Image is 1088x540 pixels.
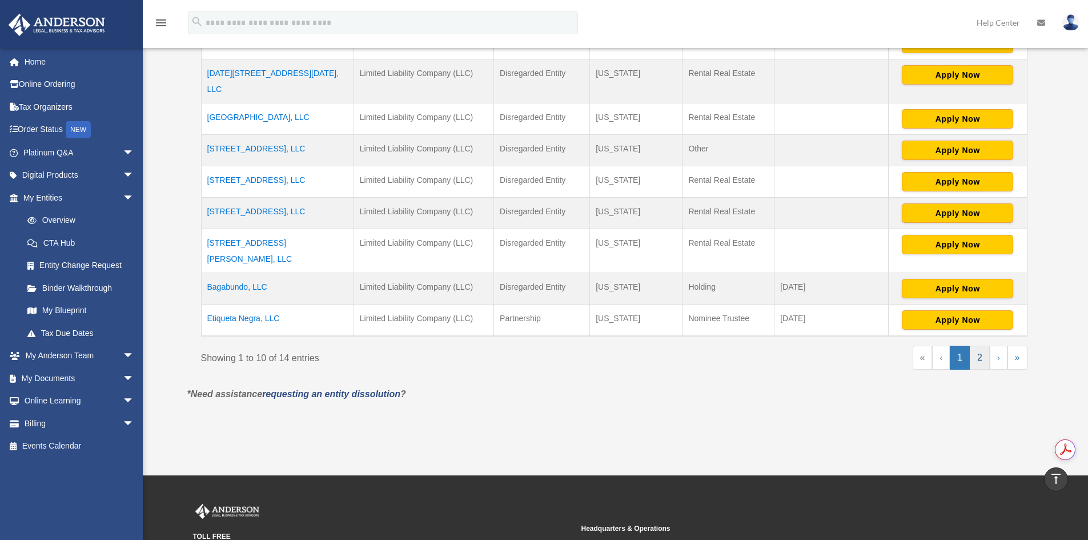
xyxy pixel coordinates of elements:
[682,273,774,305] td: Holding
[201,135,354,166] td: [STREET_ADDRESS], LLC
[201,166,354,198] td: [STREET_ADDRESS], LLC
[590,273,682,305] td: [US_STATE]
[494,103,590,135] td: Disregarded Entity
[16,299,146,322] a: My Blueprint
[8,367,151,390] a: My Documentsarrow_drop_down
[494,198,590,229] td: Disregarded Entity
[1049,472,1063,486] i: vertical_align_top
[201,346,606,366] div: Showing 1 to 10 of 14 entries
[682,305,774,337] td: Nominee Trustee
[16,277,146,299] a: Binder Walkthrough
[682,135,774,166] td: Other
[8,141,151,164] a: Platinum Q&Aarrow_drop_down
[590,103,682,135] td: [US_STATE]
[201,198,354,229] td: [STREET_ADDRESS], LLC
[902,310,1013,330] button: Apply Now
[682,103,774,135] td: Rental Real Estate
[682,166,774,198] td: Rental Real Estate
[8,390,151,413] a: Online Learningarrow_drop_down
[8,435,151,458] a: Events Calendar
[494,166,590,198] td: Disregarded Entity
[154,16,168,30] i: menu
[590,166,682,198] td: [US_STATE]
[201,103,354,135] td: [GEOGRAPHIC_DATA], LLC
[201,305,354,337] td: Etiqueta Negra, LLC
[8,164,151,187] a: Digital Productsarrow_drop_down
[970,346,990,370] a: 2
[990,346,1007,370] a: Next
[913,346,933,370] a: First
[494,305,590,337] td: Partnership
[8,412,151,435] a: Billingarrow_drop_down
[16,322,146,345] a: Tax Due Dates
[8,186,146,209] a: My Entitiesarrow_drop_down
[590,198,682,229] td: [US_STATE]
[5,14,109,36] img: Anderson Advisors Platinum Portal
[16,254,146,277] a: Entity Change Request
[682,59,774,103] td: Rental Real Estate
[590,135,682,166] td: [US_STATE]
[66,121,91,138] div: NEW
[8,73,151,96] a: Online Ordering
[193,504,262,519] img: Anderson Advisors Platinum Portal
[201,273,354,305] td: Bagabundo, LLC
[494,59,590,103] td: Disregarded Entity
[1044,467,1068,491] a: vertical_align_top
[494,229,590,273] td: Disregarded Entity
[16,231,146,254] a: CTA Hub
[682,198,774,229] td: Rental Real Estate
[201,229,354,273] td: [STREET_ADDRESS][PERSON_NAME], LLC
[262,389,400,399] a: requesting an entity dissolution
[902,235,1013,254] button: Apply Now
[494,273,590,305] td: Disregarded Entity
[902,141,1013,160] button: Apply Now
[8,118,151,142] a: Order StatusNEW
[354,198,493,229] td: Limited Liability Company (LLC)
[902,172,1013,191] button: Apply Now
[354,166,493,198] td: Limited Liability Company (LLC)
[354,273,493,305] td: Limited Liability Company (LLC)
[590,59,682,103] td: [US_STATE]
[191,15,203,28] i: search
[950,346,970,370] a: 1
[902,203,1013,223] button: Apply Now
[16,209,140,232] a: Overview
[123,345,146,368] span: arrow_drop_down
[154,20,168,30] a: menu
[8,50,151,73] a: Home
[8,95,151,118] a: Tax Organizers
[201,59,354,103] td: [DATE][STREET_ADDRESS][DATE], LLC
[354,103,493,135] td: Limited Liability Company (LLC)
[902,109,1013,129] button: Apply Now
[932,346,950,370] a: Previous
[123,141,146,165] span: arrow_drop_down
[1007,346,1027,370] a: Last
[774,305,889,337] td: [DATE]
[581,523,962,535] small: Headquarters & Operations
[354,305,493,337] td: Limited Liability Company (LLC)
[494,135,590,166] td: Disregarded Entity
[774,273,889,305] td: [DATE]
[590,305,682,337] td: [US_STATE]
[354,59,493,103] td: Limited Liability Company (LLC)
[354,229,493,273] td: Limited Liability Company (LLC)
[902,65,1013,85] button: Apply Now
[354,135,493,166] td: Limited Liability Company (LLC)
[902,279,1013,298] button: Apply Now
[8,345,151,367] a: My Anderson Teamarrow_drop_down
[590,229,682,273] td: [US_STATE]
[123,164,146,187] span: arrow_drop_down
[682,229,774,273] td: Rental Real Estate
[187,389,406,399] em: *Need assistance ?
[123,390,146,413] span: arrow_drop_down
[123,186,146,210] span: arrow_drop_down
[123,412,146,435] span: arrow_drop_down
[123,367,146,390] span: arrow_drop_down
[1062,14,1079,31] img: User Pic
